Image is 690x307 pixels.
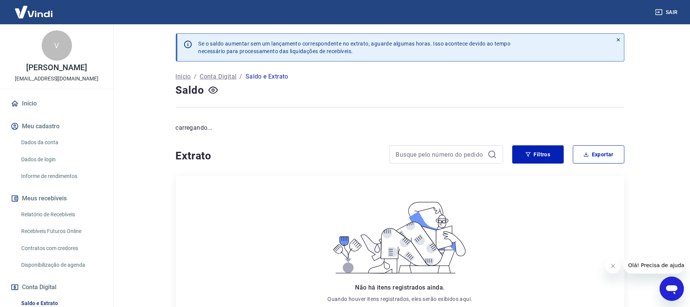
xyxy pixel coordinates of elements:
[18,135,104,150] a: Dados da conta
[9,190,104,207] button: Meus recebíveis
[194,72,197,81] p: /
[624,257,684,274] iframe: Mensagem da empresa
[18,241,104,256] a: Contratos com credores
[18,207,104,222] a: Relatório de Recebíveis
[9,95,104,112] a: Início
[42,30,72,61] div: V
[327,295,472,303] p: Quando houver itens registrados, eles serão exibidos aqui.
[18,152,104,167] a: Dados de login
[176,148,380,164] h4: Extrato
[9,279,104,296] button: Conta Digital
[200,72,236,81] a: Conta Digital
[573,145,624,164] button: Exportar
[654,5,681,19] button: Sair
[240,72,243,81] p: /
[176,123,624,132] p: carregando...
[176,72,191,81] a: Início
[9,118,104,135] button: Meu cadastro
[176,83,204,98] h4: Saldo
[18,224,104,239] a: Recebíveis Futuros Online
[18,168,104,184] a: Informe de rendimentos
[199,40,511,55] p: Se o saldo aumentar sem um lançamento correspondente no extrato, aguarde algumas horas. Isso acon...
[18,257,104,273] a: Disponibilização de agenda
[606,258,621,274] iframe: Fechar mensagem
[512,145,564,164] button: Filtros
[15,75,99,83] p: [EMAIL_ADDRESS][DOMAIN_NAME]
[9,0,58,24] img: Vindi
[246,72,288,81] p: Saldo e Extrato
[5,5,64,11] span: Olá! Precisa de ajuda?
[396,149,485,160] input: Busque pelo número do pedido
[660,277,684,301] iframe: Botão para abrir a janela de mensagens
[26,64,87,72] p: [PERSON_NAME]
[355,284,444,291] span: Não há itens registrados ainda.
